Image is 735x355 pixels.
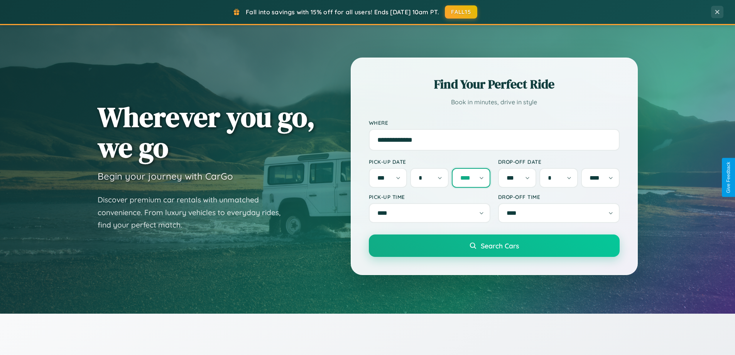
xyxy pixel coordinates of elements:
h1: Wherever you go, we go [98,102,315,163]
label: Pick-up Date [369,158,490,165]
span: Search Cars [481,241,519,250]
button: FALL15 [445,5,477,19]
label: Pick-up Time [369,194,490,200]
span: Fall into savings with 15% off for all users! Ends [DATE] 10am PT. [246,8,439,16]
div: Give Feedback [726,162,731,193]
h3: Begin your journey with CarGo [98,170,233,182]
button: Search Cars [369,234,620,257]
p: Book in minutes, drive in style [369,97,620,108]
h2: Find Your Perfect Ride [369,76,620,93]
label: Where [369,119,620,126]
label: Drop-off Date [498,158,620,165]
p: Discover premium car rentals with unmatched convenience. From luxury vehicles to everyday rides, ... [98,194,291,231]
label: Drop-off Time [498,194,620,200]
